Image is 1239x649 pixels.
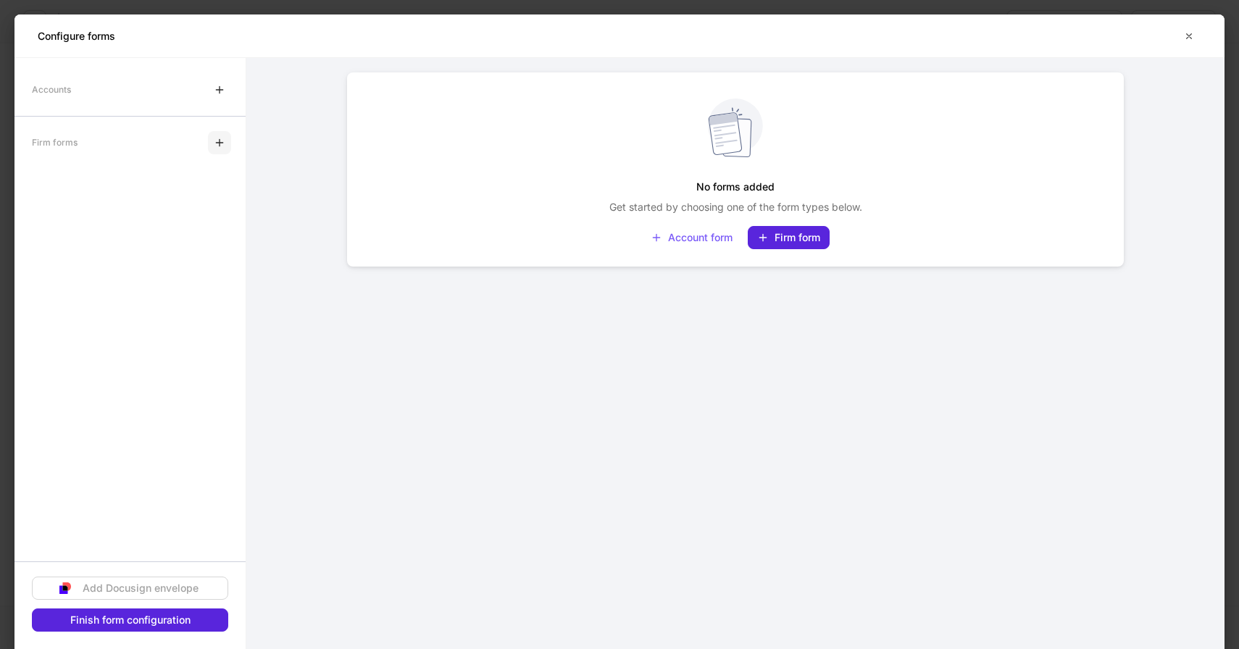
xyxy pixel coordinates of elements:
div: Accounts [32,77,71,102]
div: Finish form configuration [70,615,191,625]
button: Firm form [748,226,830,249]
h5: Configure forms [38,29,115,43]
h5: No forms added [696,174,775,200]
div: Firm forms [32,130,78,155]
div: Account form [651,232,733,243]
button: Account form [641,226,742,249]
p: Get started by choosing one of the form types below. [609,200,862,214]
div: Firm form [757,232,820,243]
button: Finish form configuration [32,608,228,632]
